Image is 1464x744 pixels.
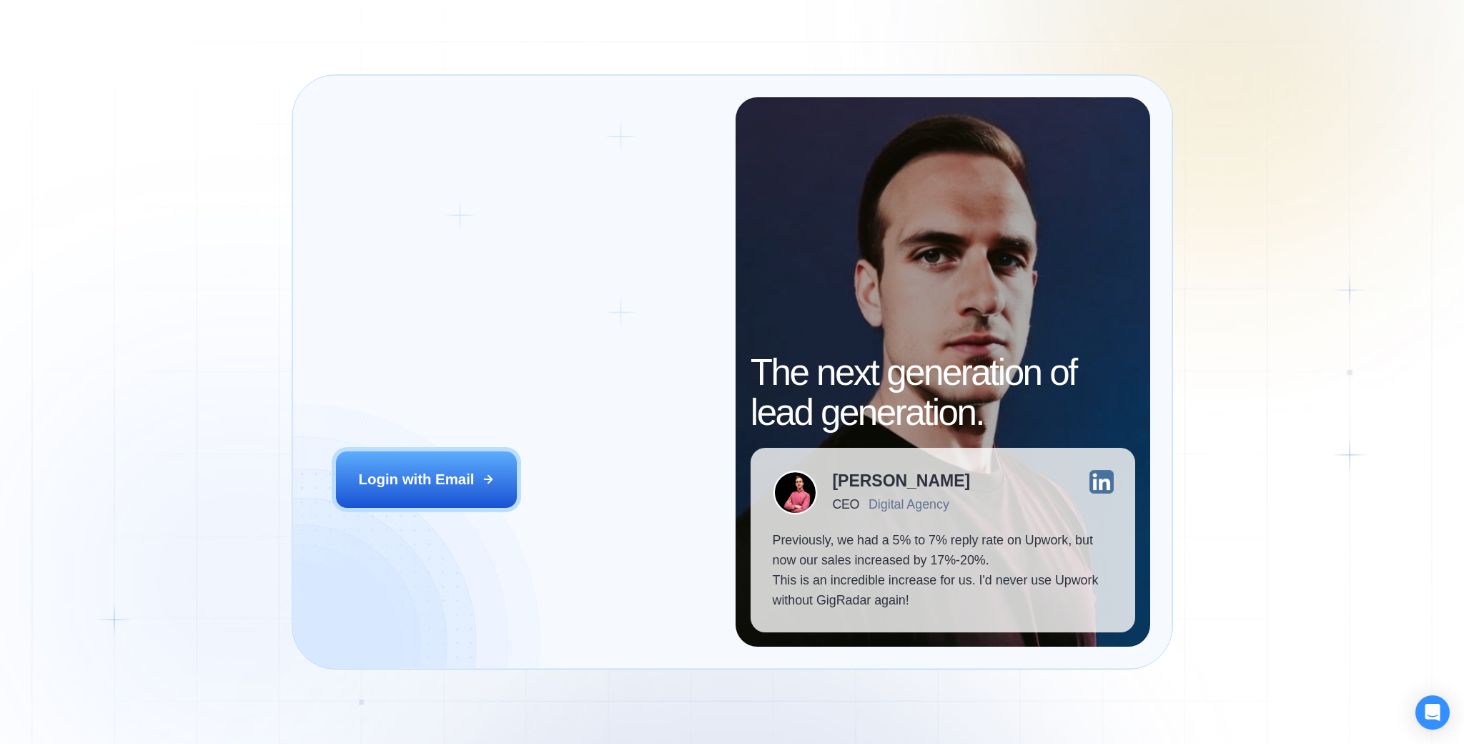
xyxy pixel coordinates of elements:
[869,497,949,511] div: Digital Agency
[1415,695,1450,730] div: Open Intercom Messenger
[751,353,1135,434] h2: The next generation of lead generation.
[832,497,859,511] div: CEO
[832,473,970,489] div: [PERSON_NAME]
[773,530,1114,611] p: Previously, we had a 5% to 7% reply rate on Upwork, but now our sales increased by 17%-20%. This ...
[359,469,475,489] div: Login with Email
[336,451,517,508] button: Login with Email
